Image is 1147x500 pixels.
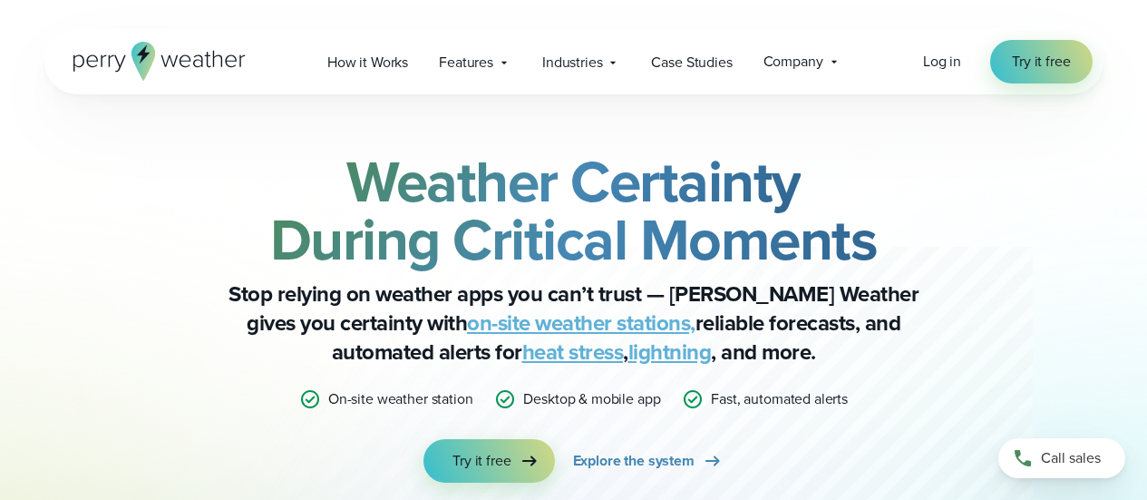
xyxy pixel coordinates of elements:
[711,388,848,410] p: Fast, automated alerts
[522,336,624,368] a: heat stress
[998,438,1125,478] a: Call sales
[763,51,823,73] span: Company
[651,52,732,74] span: Case Studies
[312,44,423,81] a: How it Works
[923,51,961,72] span: Log in
[211,279,937,367] p: Stop relying on weather apps you can’t trust — [PERSON_NAME] Weather gives you certainty with rel...
[1041,447,1101,469] span: Call sales
[328,388,472,410] p: On-site weather station
[423,439,554,483] a: Try it free
[270,139,878,282] strong: Weather Certainty During Critical Moments
[628,336,712,368] a: lightning
[636,44,747,81] a: Case Studies
[573,450,695,472] span: Explore the system
[1012,51,1070,73] span: Try it free
[923,51,961,73] a: Log in
[542,52,602,74] span: Industries
[573,439,724,483] a: Explore the system
[439,52,493,74] span: Features
[523,388,660,410] p: Desktop & mobile app
[990,40,1092,83] a: Try it free
[467,307,695,339] a: on-site weather stations,
[327,52,408,74] span: How it Works
[452,450,510,472] span: Try it free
